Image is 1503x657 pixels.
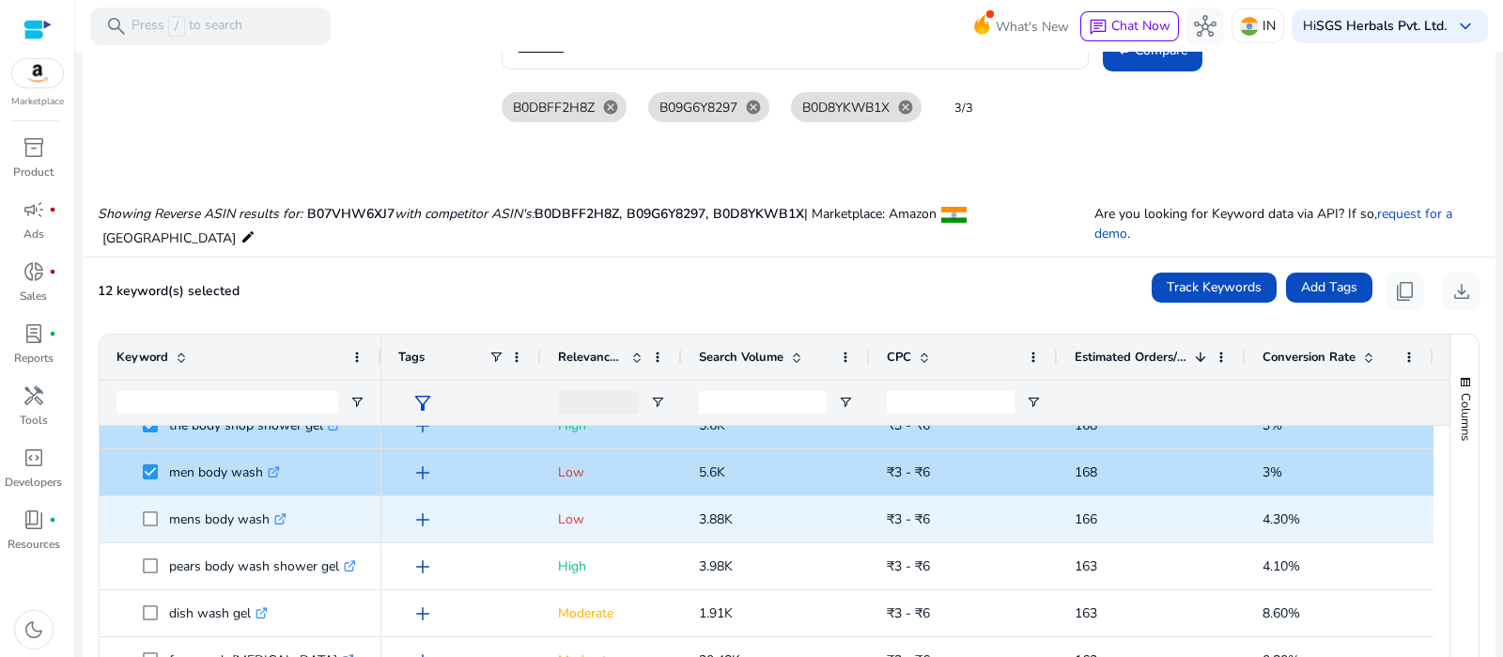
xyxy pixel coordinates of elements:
input: Search Volume Filter Input [699,391,827,414]
span: Conversion Rate [1263,349,1356,366]
mat-icon: cancel [737,99,769,116]
span: download [1450,280,1473,303]
p: Press to search [132,16,242,37]
span: 12 keyword(s) selected [98,282,240,300]
span: inventory_2 [23,136,45,159]
p: IN [1263,9,1276,42]
span: 163 [1075,557,1097,575]
p: Developers [5,474,62,491]
span: 4.30% [1263,510,1300,528]
span: Relevance Score [558,349,624,366]
span: lab_profile [23,322,45,345]
span: / [168,16,185,37]
span: handyman [23,384,45,407]
span: B0DBFF2H8Z [513,98,595,117]
button: Open Filter Menu [838,395,853,410]
span: fiber_manual_record [49,516,56,524]
span: , [705,205,713,223]
button: Open Filter Menu [650,395,665,410]
span: donut_small [23,260,45,283]
p: Tools [20,412,48,429]
p: men body wash [169,453,280,492]
button: Track Keywords [1152,273,1277,303]
p: mens body wash [169,500,287,539]
span: 5.6K [699,416,725,434]
p: Low [558,500,665,539]
span: search [105,15,128,38]
span: B09G6Y8297 [659,98,737,117]
span: 3.98K [699,557,733,575]
span: Search Volume [699,349,783,366]
input: CPC Filter Input [887,391,1015,414]
p: High [558,547,665,586]
span: Track Keywords [1167,277,1262,297]
span: 166 [1075,510,1097,528]
mat-hint: 3/3 [954,97,973,117]
p: Reports [14,350,54,367]
span: add [411,461,434,484]
span: B0D8YKWB1X [713,205,804,223]
span: ₹3 - ₹6 [887,510,930,528]
span: 163 [1075,604,1097,622]
button: Open Filter Menu [349,395,364,410]
span: B0D8YKWB1X [802,98,890,117]
span: add [411,602,434,625]
span: B0DBFF2H8Z [535,205,627,223]
p: Low [558,453,665,492]
span: , [619,205,627,223]
span: ₹3 - ₹6 [887,557,930,575]
i: Showing Reverse ASIN results for: [98,205,302,223]
img: amazon.svg [12,59,63,87]
span: 3% [1263,416,1282,434]
span: 3.88K [699,510,733,528]
span: 8.60% [1263,604,1300,622]
span: 168 [1075,416,1097,434]
button: content_copy [1387,273,1424,310]
button: Open Filter Menu [1026,395,1041,410]
button: chatChat Now [1080,11,1179,41]
button: hub [1186,8,1224,45]
p: Ads [23,226,44,242]
span: 1.91K [699,604,733,622]
mat-icon: cancel [595,99,627,116]
span: Estimated Orders/Month [1075,349,1187,366]
p: Hi [1303,20,1447,33]
span: content_copy [1394,280,1417,303]
span: fiber_manual_record [49,206,56,213]
span: B07VHW6XJ7 [307,205,395,223]
span: hub [1194,15,1216,38]
span: B09G6Y8297 [627,205,713,223]
span: 168 [1075,463,1097,481]
button: Add Tags [1286,273,1372,303]
p: Are you looking for Keyword data via API? If so, . [1094,204,1480,243]
p: the body shop shower gel [169,406,340,445]
span: fiber_manual_record [49,330,56,337]
span: Columns [1457,393,1474,441]
span: ₹3 - ₹6 [887,463,930,481]
p: pears body wash shower gel [169,547,356,586]
span: 5.6K [699,463,725,481]
mat-icon: cancel [890,99,922,116]
span: ₹3 - ₹6 [887,416,930,434]
span: Chat Now [1111,17,1170,35]
p: Moderate [558,594,665,633]
span: code_blocks [23,446,45,469]
span: CPC [887,349,911,366]
span: dark_mode [23,618,45,641]
b: SGS Herbals Pvt. Ltd. [1316,17,1447,35]
button: download [1443,273,1480,310]
span: filter_alt [411,392,434,415]
span: keyboard_arrow_down [1454,15,1477,38]
p: Resources [8,536,60,553]
i: with competitor ASIN's: [395,205,535,223]
span: | Marketplace: Amazon [804,205,937,223]
span: add [411,415,434,437]
span: 4.10% [1263,557,1300,575]
span: [GEOGRAPHIC_DATA] [102,229,236,247]
span: chat [1089,18,1108,37]
span: What's New [996,10,1069,43]
span: Tags [398,349,425,366]
span: campaign [23,198,45,221]
input: Keyword Filter Input [116,391,338,414]
mat-icon: edit [240,226,256,248]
